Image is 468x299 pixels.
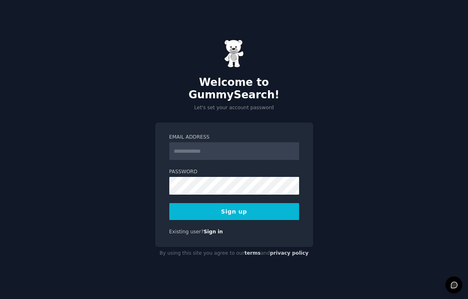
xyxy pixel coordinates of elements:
[270,250,309,256] a: privacy policy
[169,134,299,141] label: Email Address
[169,203,299,220] button: Sign up
[169,168,299,176] label: Password
[155,247,313,260] div: By using this site you agree to our and
[204,229,223,235] a: Sign in
[224,39,244,68] img: Gummy Bear
[155,76,313,102] h2: Welcome to GummySearch!
[244,250,260,256] a: terms
[155,104,313,112] p: Let's set your account password
[169,229,204,235] span: Existing user?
